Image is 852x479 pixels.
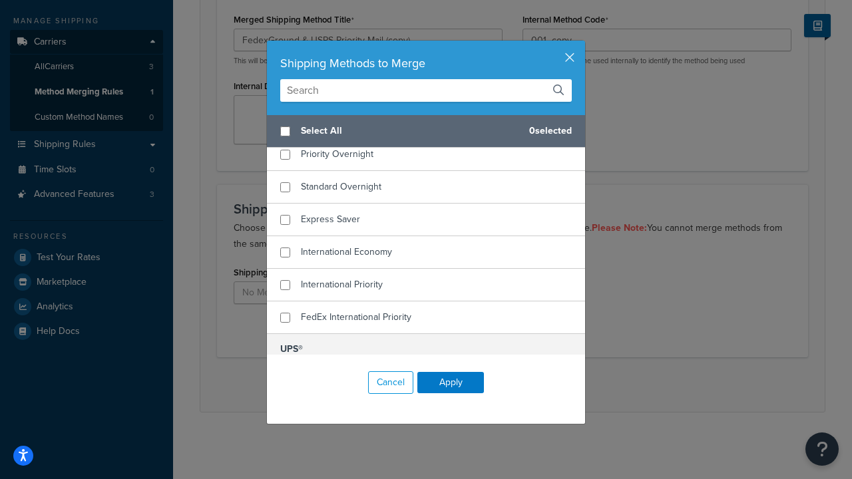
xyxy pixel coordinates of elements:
h5: UPS® [267,333,585,365]
span: FedEx International Priority [301,310,411,324]
span: Express Saver [301,212,360,226]
span: Standard Overnight [301,180,381,194]
div: Shipping Methods to Merge [280,54,572,73]
input: Search [280,79,572,102]
span: Priority Overnight [301,147,373,161]
button: Cancel [368,371,413,394]
div: 0 selected [267,115,585,148]
span: International Priority [301,277,383,291]
span: Select All [301,122,519,140]
button: Apply [417,372,484,393]
span: International Economy [301,245,392,259]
